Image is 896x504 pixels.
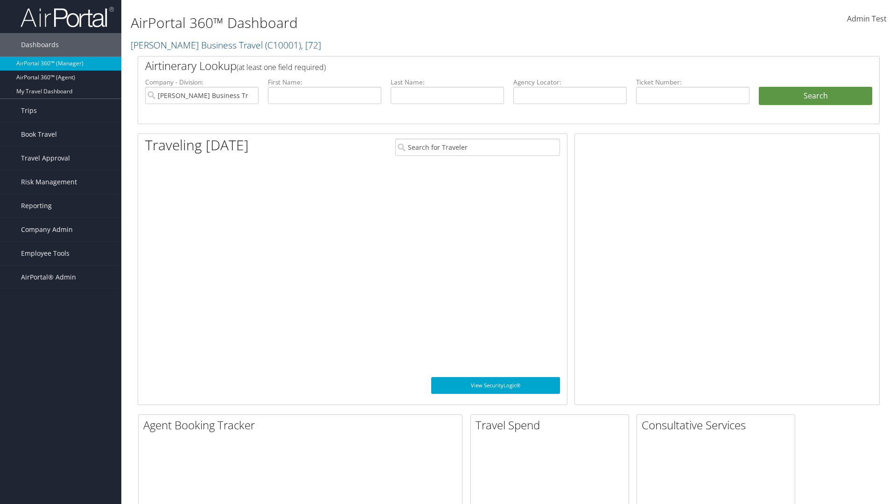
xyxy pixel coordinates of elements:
[759,87,872,105] button: Search
[395,139,560,156] input: Search for Traveler
[21,147,70,170] span: Travel Approval
[636,77,749,87] label: Ticket Number:
[268,77,381,87] label: First Name:
[476,417,629,433] h2: Travel Spend
[21,242,70,265] span: Employee Tools
[131,39,321,51] a: [PERSON_NAME] Business Travel
[21,170,77,194] span: Risk Management
[21,99,37,122] span: Trips
[21,6,114,28] img: airportal-logo.png
[21,123,57,146] span: Book Travel
[431,377,560,394] a: View SecurityLogic®
[642,417,795,433] h2: Consultative Services
[145,77,259,87] label: Company - Division:
[847,14,887,24] span: Admin Test
[301,39,321,51] span: , [ 72 ]
[131,13,635,33] h1: AirPortal 360™ Dashboard
[391,77,504,87] label: Last Name:
[21,266,76,289] span: AirPortal® Admin
[21,194,52,217] span: Reporting
[143,417,462,433] h2: Agent Booking Tracker
[265,39,301,51] span: ( C10001 )
[847,5,887,34] a: Admin Test
[513,77,627,87] label: Agency Locator:
[21,218,73,241] span: Company Admin
[145,58,811,74] h2: Airtinerary Lookup
[145,135,249,155] h1: Traveling [DATE]
[237,62,326,72] span: (at least one field required)
[21,33,59,56] span: Dashboards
